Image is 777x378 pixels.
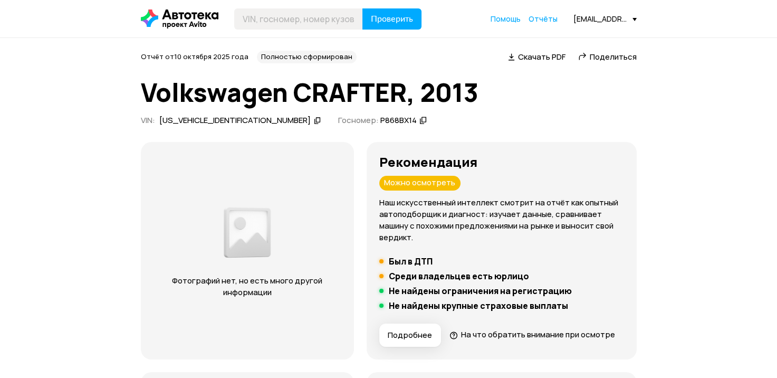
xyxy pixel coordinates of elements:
[362,8,421,30] button: Проверить
[366,8,425,30] button: Проверить
[145,182,409,223] p: У Автотеки самая полная база данных об авто с пробегом. Мы покажем ДТП, залог, ремонты, скрутку п...
[573,14,637,24] div: [EMAIL_ADDRESS][DOMAIN_NAME]
[590,51,637,62] span: Поделиться
[234,8,363,30] input: VIN, госномер, номер кузова
[161,61,194,74] strong: Новинка
[145,269,217,281] a: Как узнать номер
[345,235,408,261] button: Проверить
[449,329,615,340] a: На что обратить внимание при осмотре
[379,324,441,347] button: Подробнее
[379,176,461,191] div: Можно осмотреть
[159,115,311,126] div: [US_VEHICLE_IDENTIFICATION_NUMBER]
[389,300,568,311] h5: Не найдены крупные страховые выплаты
[388,330,432,341] span: Подробнее
[578,51,637,62] a: Поделиться
[389,286,572,296] h5: Не найдены ограничения на регистрацию
[180,87,282,95] p: Бесплатно ヽ(♡‿♡)ノ
[338,115,378,126] span: Госномер:
[208,320,380,332] h5: Больше проверок — ниже цена
[380,115,416,126] div: Р868ВХ14
[577,14,640,24] div: [EMAIL_ADDRESS][DOMAIN_NAME]
[141,52,248,61] span: Отчёт от 10 октября 2025 года
[371,15,413,23] span: Проверить
[162,275,333,298] p: Фотографий нет, но есть много другой информации
[379,197,624,243] p: Наш искусственный интеллект смотрит на отчёт как опытный автоподборщик и диагност: изучает данные...
[208,338,380,361] p: Купите пакет отчётов, чтобы сэкономить до 65%.
[379,155,624,169] h3: Рекомендация
[229,269,292,281] a: Пример отчёта
[356,244,398,252] span: Проверить
[461,329,615,340] span: На что обратить внимание при осмотре
[292,81,311,90] span: Ну‑ка
[491,14,521,24] a: Помощь
[141,115,155,126] span: VIN :
[389,256,433,267] h5: Был в ДТП
[532,14,561,24] a: Отчёты
[468,338,641,361] p: Подготовили разные предложения — выберите подходящее.
[389,271,529,281] h5: Среди владельцев есть юрлицо
[529,14,558,24] a: Отчёты
[141,78,637,107] h1: Volkswagen CRAFTER, 2013
[180,76,282,86] h6: Узнайте пробег и скрутки
[145,114,459,171] h1: Проверка истории авто по VIN и госномеру
[257,51,357,63] div: Полностью сформирован
[468,320,641,332] h5: Автотека для бизнеса
[494,14,524,24] a: Помощь
[375,15,417,23] span: Проверить
[518,51,565,62] span: Скачать PDF
[508,51,565,62] a: Скачать PDF
[222,203,273,262] img: 2a3f492e8892fc00.png
[145,235,346,261] input: VIN, госномер, номер кузова
[238,8,367,30] input: VIN, госномер, номер кузова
